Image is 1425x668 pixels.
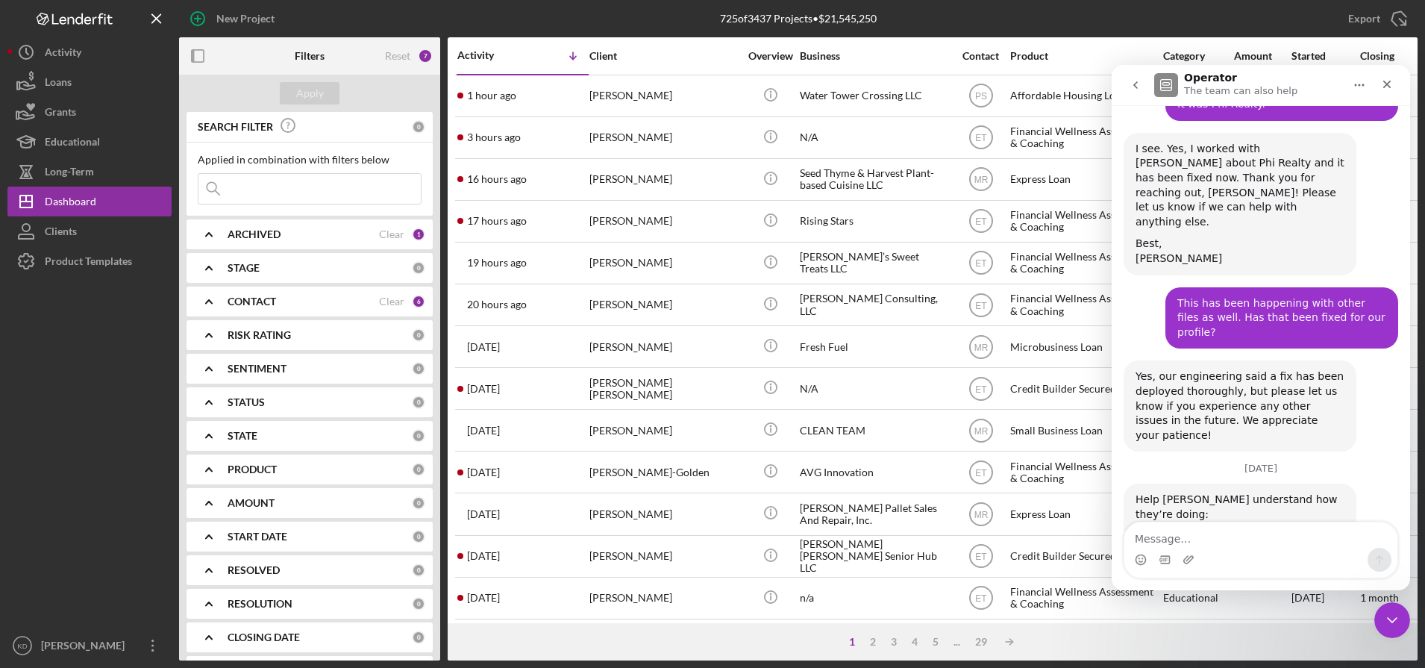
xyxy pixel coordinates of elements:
div: 0 [412,396,425,409]
div: 6 [412,295,425,308]
button: Activity [7,37,172,67]
time: 2025-08-18 23:47 [467,173,527,185]
div: 2 [862,636,883,648]
div: 0 [412,261,425,275]
b: STATUS [228,396,265,408]
time: 2025-08-18 13:43 [467,341,500,353]
div: 0 [412,496,425,510]
div: 0 [412,429,425,443]
div: [PERSON_NAME] [589,285,739,325]
b: STATE [228,430,257,442]
div: Apply [296,82,324,104]
div: N/A [800,118,949,157]
div: [PERSON_NAME] [PERSON_NAME] Senior Hub LLC [800,537,949,576]
div: Financial Wellness Assessment & Coaching [1010,243,1159,283]
text: ET [975,384,987,394]
b: RESOLUTION [228,598,292,610]
time: 2025-08-19 15:36 [467,90,516,102]
div: Applied in combination with filters below [198,154,422,166]
time: 2025-08-15 12:08 [467,592,500,604]
button: Educational [7,127,172,157]
time: 1 month [1360,591,1399,604]
div: 5 [925,636,946,648]
time: 2025-08-17 18:53 [467,425,500,437]
div: Dashboard [45,187,96,220]
iframe: Intercom live chat [1374,602,1410,638]
text: ET [975,133,987,143]
div: Fresh Fuel [800,327,949,366]
div: 0 [412,328,425,342]
div: Water Tower Crossing LLC [800,76,949,116]
button: New Project [179,4,289,34]
div: 0 [412,564,425,577]
div: Amount [1234,50,1290,62]
b: ARCHIVED [228,228,281,240]
div: $200,000 [1234,620,1290,660]
b: STAGE [228,262,260,274]
time: 2025-08-19 13:36 [467,131,521,143]
div: [PERSON_NAME] [37,631,134,664]
div: 0 [412,597,425,611]
text: KD [17,642,27,650]
text: MR [974,342,988,352]
div: [PERSON_NAME]’s Sweet Treats LLC [800,243,949,283]
div: Product [1010,50,1159,62]
iframe: Intercom live chat [1112,65,1410,590]
div: Contact [953,50,1009,62]
time: 2025-08-18 11:46 [467,383,500,395]
b: SENTIMENT [228,363,286,375]
div: 4 [904,636,925,648]
div: [DATE] [1291,578,1359,618]
div: Export [1348,4,1380,34]
div: [PERSON_NAME] [589,76,739,116]
time: 2025-08-18 22:49 [467,215,527,227]
button: Product Templates [7,246,172,276]
div: Financial Wellness Assessment & Coaching [1010,118,1159,157]
button: Long-Term [7,157,172,187]
div: CLEAN TEAM [800,411,949,450]
text: ET [975,552,987,562]
div: Client [589,50,739,62]
b: CLOSING DATE [228,631,300,643]
text: ET [975,300,987,310]
div: Sunnyside Grooming Salon [800,620,949,660]
div: Seed Thyme & Harvest Plant-based Cuisine LLC [800,160,949,199]
time: 2025-08-18 21:14 [467,257,527,269]
div: Express Loan [1010,494,1159,534]
b: Filters [295,50,325,62]
button: Clients [7,216,172,246]
div: N/A [800,369,949,408]
div: Small Business Loan [1010,620,1159,660]
b: PRODUCT [228,463,277,475]
button: Grants [7,97,172,127]
div: [PERSON_NAME] [589,494,739,534]
div: Overview [742,50,798,62]
div: Financial Wellness Assessment & Coaching [1010,452,1159,492]
div: Financial Wellness Assessment & Coaching [1010,285,1159,325]
div: Educational [45,127,100,160]
a: Dashboard [7,187,172,216]
div: Credit Builder Secured Savings [1010,369,1159,408]
time: 2025-08-15 18:48 [467,466,500,478]
div: [PERSON_NAME] Pallet Sales And Repair, Inc. [800,494,949,534]
div: [PERSON_NAME] [589,327,739,366]
div: Clear [379,228,404,240]
div: [PERSON_NAME] [589,202,739,241]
